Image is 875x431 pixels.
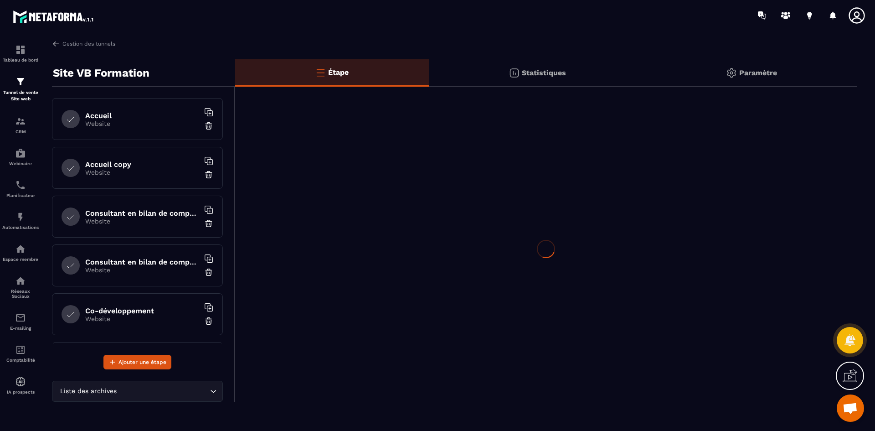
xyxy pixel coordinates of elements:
[204,268,213,277] img: trash
[739,68,777,77] p: Paramètre
[726,68,737,78] img: setting-gr.5f69749f.svg
[2,193,39,198] p: Planificateur
[52,40,115,48] a: Gestion des tunnels
[2,237,39,269] a: automationsautomationsEspace membre
[2,257,39,262] p: Espace membre
[204,317,213,326] img: trash
[15,312,26,323] img: email
[2,225,39,230] p: Automatisations
[58,386,118,396] span: Liste des archives
[2,358,39,363] p: Comptabilité
[103,355,171,369] button: Ajouter une étape
[85,315,199,322] p: Website
[204,121,213,130] img: trash
[118,358,166,367] span: Ajouter une étape
[2,205,39,237] a: automationsautomationsAutomatisations
[2,37,39,69] a: formationformationTableau de bord
[509,68,520,78] img: stats.20deebd0.svg
[2,89,39,102] p: Tunnel de vente Site web
[85,306,199,315] h6: Co-développement
[15,344,26,355] img: accountant
[85,169,199,176] p: Website
[204,219,213,228] img: trash
[85,258,199,266] h6: Consultant en bilan de compétences copy
[15,212,26,223] img: automations
[2,141,39,173] a: automationsautomationsWebinaire
[2,306,39,338] a: emailemailE-mailing
[15,180,26,191] img: scheduler
[522,68,566,77] p: Statistiques
[2,389,39,395] p: IA prospects
[85,120,199,127] p: Website
[2,129,39,134] p: CRM
[2,289,39,299] p: Réseaux Sociaux
[52,381,223,402] div: Search for option
[2,173,39,205] a: schedulerschedulerPlanificateur
[328,68,349,77] p: Étape
[118,386,208,396] input: Search for option
[2,57,39,62] p: Tableau de bord
[2,326,39,331] p: E-mailing
[2,69,39,109] a: formationformationTunnel de vente Site web
[15,244,26,254] img: automations
[2,109,39,141] a: formationformationCRM
[15,76,26,87] img: formation
[85,160,199,169] h6: Accueil copy
[204,170,213,179] img: trash
[85,111,199,120] h6: Accueil
[15,275,26,286] img: social-network
[837,395,864,422] div: Ouvrir le chat
[2,161,39,166] p: Webinaire
[52,40,60,48] img: arrow
[315,67,326,78] img: bars-o.4a397970.svg
[15,116,26,127] img: formation
[85,218,199,225] p: Website
[2,269,39,306] a: social-networksocial-networkRéseaux Sociaux
[15,44,26,55] img: formation
[85,266,199,274] p: Website
[2,338,39,369] a: accountantaccountantComptabilité
[15,376,26,387] img: automations
[85,209,199,218] h6: Consultant en bilan de compétences
[13,8,95,25] img: logo
[15,148,26,159] img: automations
[53,64,149,82] p: Site VB Formation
